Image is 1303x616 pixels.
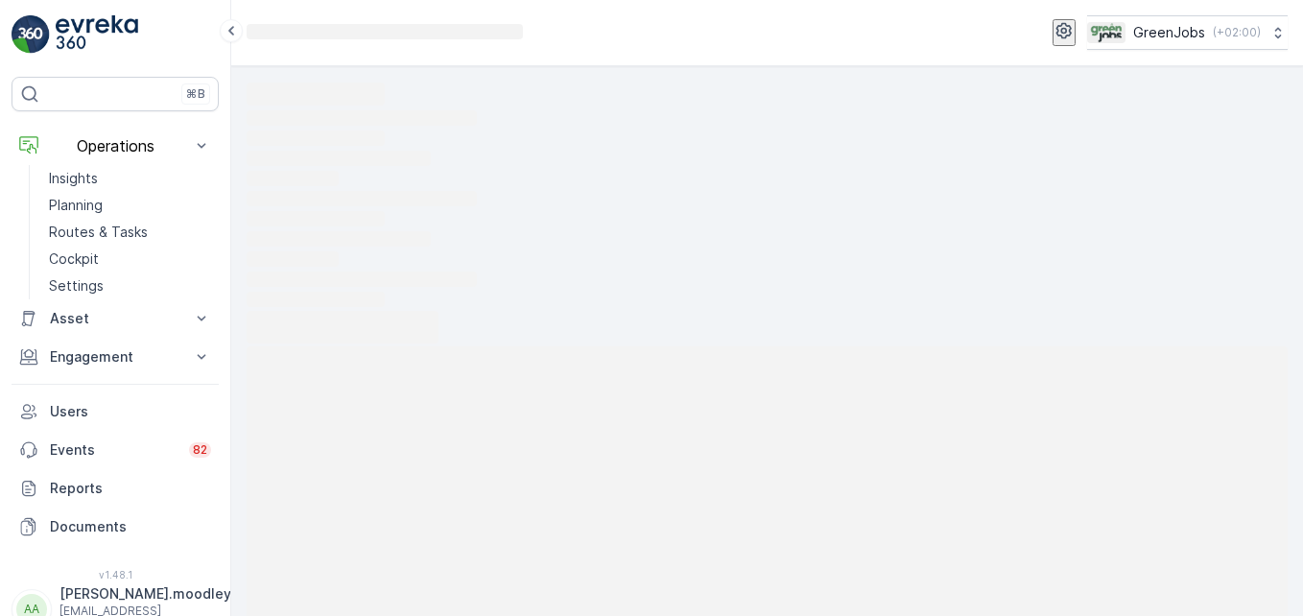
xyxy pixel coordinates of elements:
[12,299,219,338] button: Asset
[50,309,180,328] p: Asset
[49,223,148,242] p: Routes & Tasks
[50,479,211,498] p: Reports
[1087,15,1288,50] button: GreenJobs(+02:00)
[12,569,219,580] span: v 1.48.1
[41,246,219,272] a: Cockpit
[41,192,219,219] a: Planning
[49,249,99,269] p: Cockpit
[1213,25,1261,40] p: ( +02:00 )
[193,442,207,458] p: 82
[49,196,103,215] p: Planning
[12,508,219,546] a: Documents
[59,584,231,604] p: [PERSON_NAME].moodley
[49,276,104,296] p: Settings
[41,219,219,246] a: Routes & Tasks
[1087,22,1125,43] img: Green_Jobs_Logo.png
[50,517,211,536] p: Documents
[41,165,219,192] a: Insights
[50,402,211,421] p: Users
[12,338,219,376] button: Engagement
[12,392,219,431] a: Users
[12,127,219,165] button: Operations
[49,169,98,188] p: Insights
[12,15,50,54] img: logo
[56,15,138,54] img: logo_light-DOdMpM7g.png
[50,440,178,460] p: Events
[1133,23,1205,42] p: GreenJobs
[50,137,180,154] p: Operations
[186,86,205,102] p: ⌘B
[12,469,219,508] a: Reports
[50,347,180,367] p: Engagement
[41,272,219,299] a: Settings
[12,431,219,469] a: Events82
